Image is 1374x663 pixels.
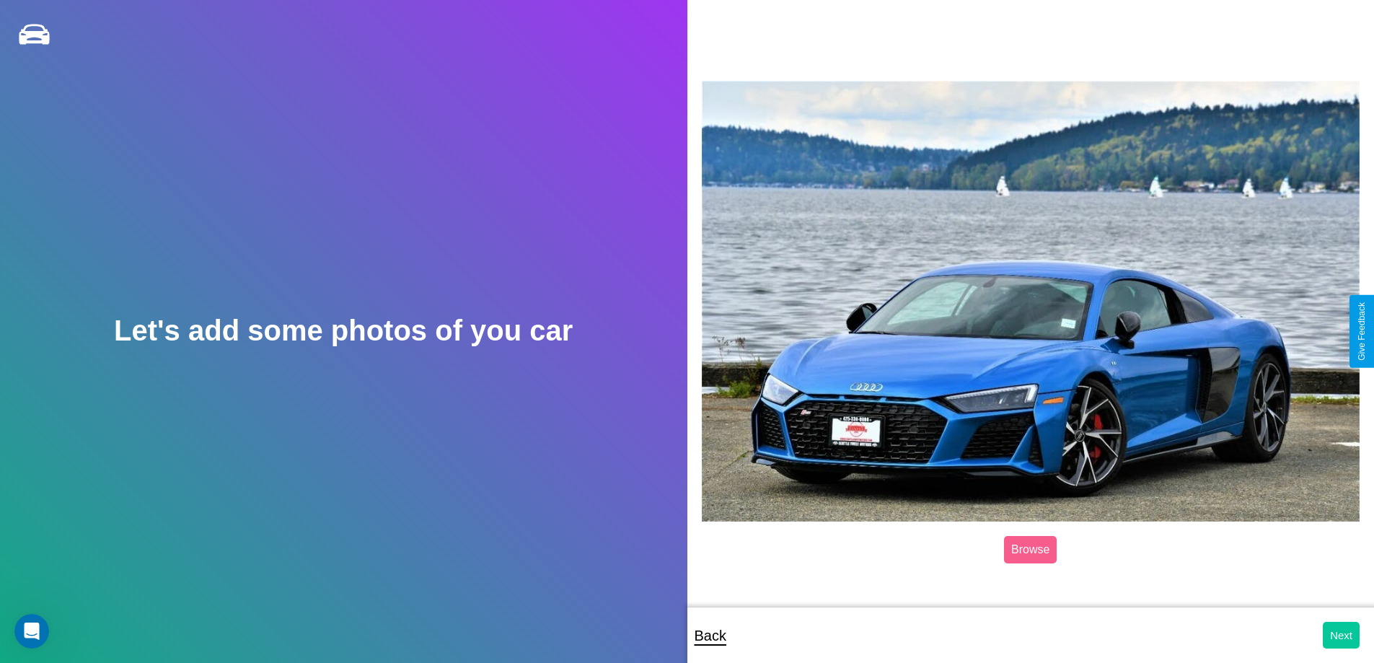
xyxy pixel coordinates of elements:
img: posted [702,81,1360,522]
h2: Let's add some photos of you car [114,315,573,347]
label: Browse [1004,536,1057,563]
button: Next [1323,622,1360,649]
div: Give Feedback [1357,302,1367,361]
iframe: Intercom live chat [14,614,49,649]
p: Back [695,623,726,649]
